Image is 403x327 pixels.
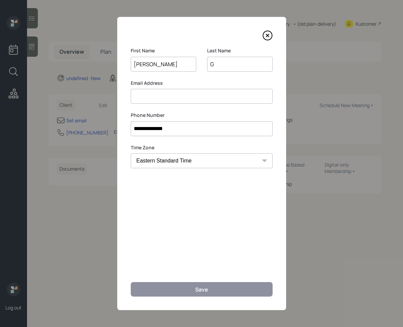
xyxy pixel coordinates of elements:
[131,80,273,86] label: Email Address
[195,286,208,293] div: Save
[131,282,273,297] button: Save
[131,112,273,119] label: Phone Number
[131,47,196,54] label: First Name
[207,47,273,54] label: Last Name
[131,144,273,151] label: Time Zone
